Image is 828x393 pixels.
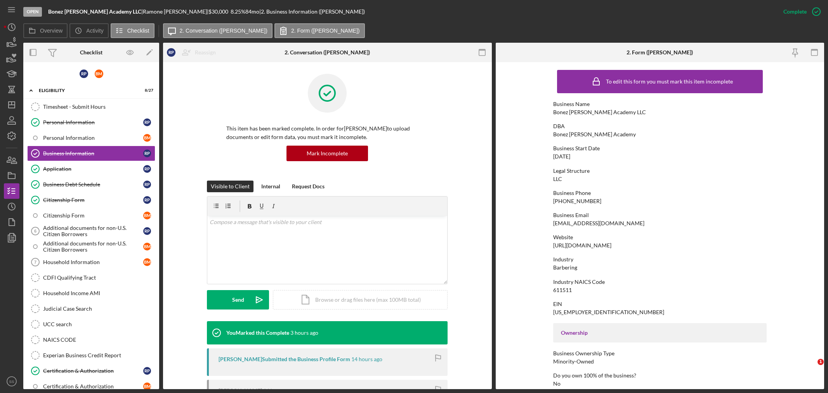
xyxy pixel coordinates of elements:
a: Judicial Case Search [27,301,155,316]
a: Citizenship FormRP [27,192,155,208]
div: R P [143,227,151,235]
div: B M [143,383,151,390]
button: Request Docs [288,181,328,192]
div: Eligibility [39,88,134,93]
div: Business Email [553,212,767,218]
div: Timesheet - Submit Hours [43,104,155,110]
a: Business InformationRP [27,146,155,161]
div: Website [553,234,767,240]
div: 8 / 27 [139,88,153,93]
div: B M [143,134,151,142]
a: Business Debt ScheduleRP [27,177,155,192]
a: NAICS CODE [27,332,155,348]
div: Additional documents for non-U.S. Citizen Borrowers [43,240,143,253]
div: [PHONE_NUMBER] [553,198,601,204]
b: Bonez [PERSON_NAME] Academy LLC [48,8,141,15]
p: This item has been marked complete. In order for [PERSON_NAME] to upload documents or edit form d... [226,124,428,142]
tspan: 6 [34,229,36,233]
div: Request Docs [292,181,325,192]
div: Personal Information [43,135,143,141]
a: Personal InformationBM [27,130,155,146]
div: [US_EMPLOYER_IDENTIFICATION_NUMBER] [553,309,664,315]
div: DBA [553,123,767,129]
div: | [48,9,143,15]
div: Certification & Authorization [43,383,143,390]
button: Overview [23,23,68,38]
div: R P [167,48,175,57]
div: Certification & Authorization [43,368,143,374]
div: Industry [553,256,767,263]
div: 611511 [553,287,572,293]
div: Ownership [561,330,759,336]
div: 84 mo [245,9,259,15]
tspan: 7 [34,260,36,264]
div: 8.25 % [231,9,245,15]
div: Ramone [PERSON_NAME] | [143,9,208,15]
a: Household Income AMI [27,285,155,301]
label: Checklist [127,28,149,34]
button: Internal [257,181,284,192]
div: R P [143,118,151,126]
label: Activity [86,28,103,34]
div: R P [143,367,151,375]
a: Experian Business Credit Report [27,348,155,363]
div: B M [143,212,151,219]
div: LLC [553,176,562,182]
button: Complete [776,4,824,19]
div: Household Income AMI [43,290,155,296]
div: Experian Business Credit Report [43,352,155,358]
a: Personal InformationRP [27,115,155,130]
span: 1 [818,359,824,365]
div: Barbering [553,264,577,271]
button: Visible to Client [207,181,253,192]
a: CDFI Qualifying Tract [27,270,155,285]
div: NAICS CODE [43,337,155,343]
div: Minority-Owned [553,358,594,365]
div: UCC search [43,321,155,327]
time: 2025-09-04 15:25 [290,330,318,336]
div: Judicial Case Search [43,306,155,312]
div: Application [43,166,143,172]
button: Send [207,290,269,310]
div: Citizenship Form [43,212,143,219]
div: [PERSON_NAME] Submitted the Business Profile Form [219,356,350,362]
div: EIN [553,301,767,307]
div: Reassign [195,45,216,60]
button: RPReassign [163,45,224,60]
div: R P [143,165,151,173]
div: Visible to Client [211,181,250,192]
a: 7Household InformationBM [27,254,155,270]
text: SS [9,379,14,384]
div: R P [143,196,151,204]
a: Certification & AuthorizationRP [27,363,155,379]
div: | 2. Business Information ([PERSON_NAME]) [259,9,365,15]
div: Business Phone [553,190,767,196]
div: Send [232,290,244,310]
button: Checklist [111,23,154,38]
div: Additional documents for non-U.S. Citizen Borrowers [43,225,143,237]
div: R P [143,150,151,157]
a: ApplicationRP [27,161,155,177]
div: 2. Conversation ([PERSON_NAME]) [285,49,370,56]
div: 2. Form ([PERSON_NAME]) [627,49,693,56]
div: Bonez [PERSON_NAME] Academy LLC [553,109,646,115]
button: Activity [69,23,108,38]
div: [EMAIL_ADDRESS][DOMAIN_NAME] [553,220,644,226]
div: Industry NAICS Code [553,279,767,285]
a: Timesheet - Submit Hours [27,99,155,115]
div: No [553,381,561,387]
div: Open [23,7,42,17]
div: To edit this form you must mark this item incomplete [606,78,733,85]
time: 2025-09-04 04:25 [351,356,382,362]
label: 2. Conversation ([PERSON_NAME]) [180,28,267,34]
button: 2. Form ([PERSON_NAME]) [274,23,365,38]
button: Mark Incomplete [286,146,368,161]
a: 6Additional documents for non-U.S. Citizen BorrowersRP [27,223,155,239]
label: 2. Form ([PERSON_NAME]) [291,28,360,34]
div: Business Information [43,150,143,157]
div: Checklist [80,49,102,56]
div: CDFI Qualifying Tract [43,275,155,281]
a: Citizenship FormBM [27,208,155,223]
div: [URL][DOMAIN_NAME] [553,242,611,249]
div: [DATE] [553,153,570,160]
